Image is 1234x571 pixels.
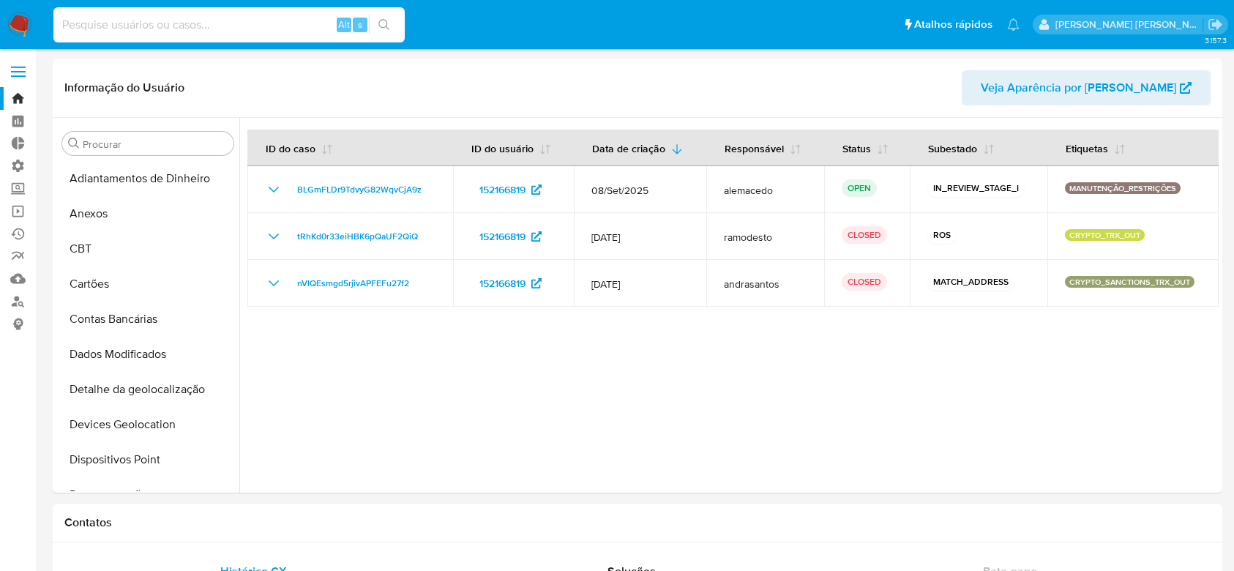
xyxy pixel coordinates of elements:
[56,266,239,302] button: Cartões
[56,302,239,337] button: Contas Bancárias
[56,372,239,407] button: Detalhe da geolocalização
[64,515,1211,530] h1: Contatos
[1055,18,1203,31] p: andrea.asantos@mercadopago.com.br
[1208,17,1223,32] a: Sair
[56,407,239,442] button: Devices Geolocation
[1007,18,1020,31] a: Notificações
[914,17,992,32] span: Atalhos rápidos
[358,18,362,31] span: s
[962,70,1211,105] button: Veja Aparência por [PERSON_NAME]
[56,196,239,231] button: Anexos
[56,477,239,512] button: Documentação
[56,442,239,477] button: Dispositivos Point
[64,81,184,95] h1: Informação do Usuário
[83,138,228,151] input: Procurar
[56,337,239,372] button: Dados Modificados
[981,70,1176,105] span: Veja Aparência por [PERSON_NAME]
[369,15,399,35] button: search-icon
[68,138,80,149] button: Procurar
[53,15,405,34] input: Pesquise usuários ou casos...
[338,18,350,31] span: Alt
[56,231,239,266] button: CBT
[56,161,239,196] button: Adiantamentos de Dinheiro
